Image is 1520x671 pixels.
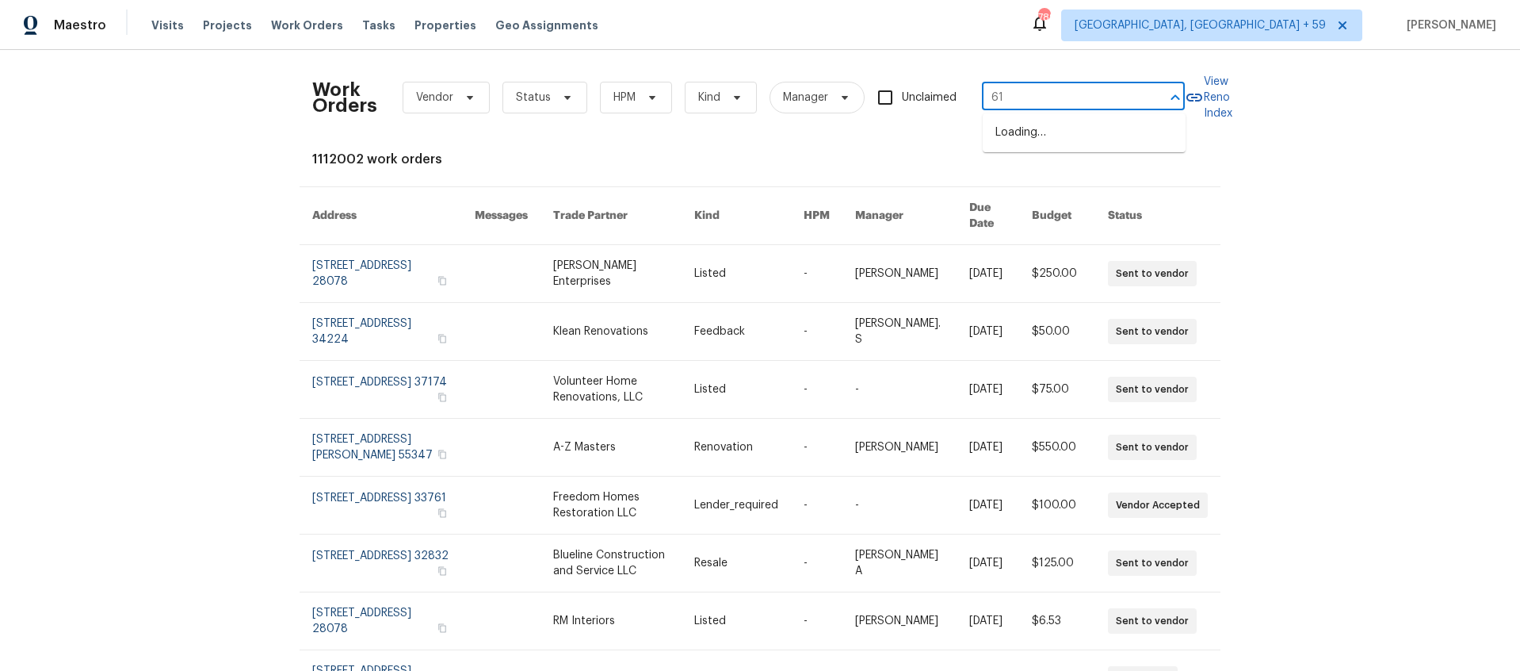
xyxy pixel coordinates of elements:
[842,245,957,303] td: [PERSON_NAME]
[540,535,682,592] td: Blueline Construction and Service LLC
[435,506,449,520] button: Copy Address
[203,17,252,33] span: Projects
[983,113,1186,152] div: Loading…
[540,361,682,419] td: Volunteer Home Renovations, LLC
[682,187,791,245] th: Kind
[682,535,791,592] td: Resale
[842,303,957,361] td: [PERSON_NAME]. S
[791,187,842,245] th: HPM
[362,20,395,31] span: Tasks
[1075,17,1326,33] span: [GEOGRAPHIC_DATA], [GEOGRAPHIC_DATA] + 59
[1400,17,1496,33] span: [PERSON_NAME]
[791,419,842,477] td: -
[54,17,106,33] span: Maestro
[842,187,957,245] th: Manager
[435,332,449,346] button: Copy Address
[791,477,842,535] td: -
[902,90,957,106] span: Unclaimed
[435,621,449,635] button: Copy Address
[516,90,551,105] span: Status
[271,17,343,33] span: Work Orders
[540,245,682,303] td: [PERSON_NAME] Enterprises
[435,564,449,578] button: Copy Address
[540,187,682,245] th: Trade Partner
[791,361,842,419] td: -
[151,17,184,33] span: Visits
[682,303,791,361] td: Feedback
[791,592,842,650] td: -
[414,17,476,33] span: Properties
[682,592,791,650] td: Listed
[613,90,636,105] span: HPM
[842,535,957,592] td: [PERSON_NAME] A
[435,447,449,462] button: Copy Address
[698,90,720,105] span: Kind
[682,477,791,535] td: Lender_required
[783,90,828,105] span: Manager
[416,90,453,105] span: Vendor
[842,592,957,650] td: [PERSON_NAME]
[1095,187,1220,245] th: Status
[300,187,462,245] th: Address
[682,361,791,419] td: Listed
[540,303,682,361] td: Klean Renovations
[1019,187,1095,245] th: Budget
[312,151,1208,167] div: 1112002 work orders
[982,86,1140,110] input: Enter in an address
[1038,10,1049,25] div: 789
[842,361,957,419] td: -
[495,17,598,33] span: Geo Assignments
[957,187,1019,245] th: Due Date
[682,419,791,477] td: Renovation
[540,477,682,535] td: Freedom Homes Restoration LLC
[540,419,682,477] td: A-Z Masters
[682,245,791,303] td: Listed
[1164,86,1186,109] button: Close
[791,535,842,592] td: -
[791,245,842,303] td: -
[435,390,449,405] button: Copy Address
[791,303,842,361] td: -
[435,274,449,288] button: Copy Address
[842,419,957,477] td: [PERSON_NAME]
[312,82,377,113] h2: Work Orders
[1185,74,1232,121] a: View Reno Index
[540,592,682,650] td: RM Interiors
[462,187,540,245] th: Messages
[842,477,957,535] td: -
